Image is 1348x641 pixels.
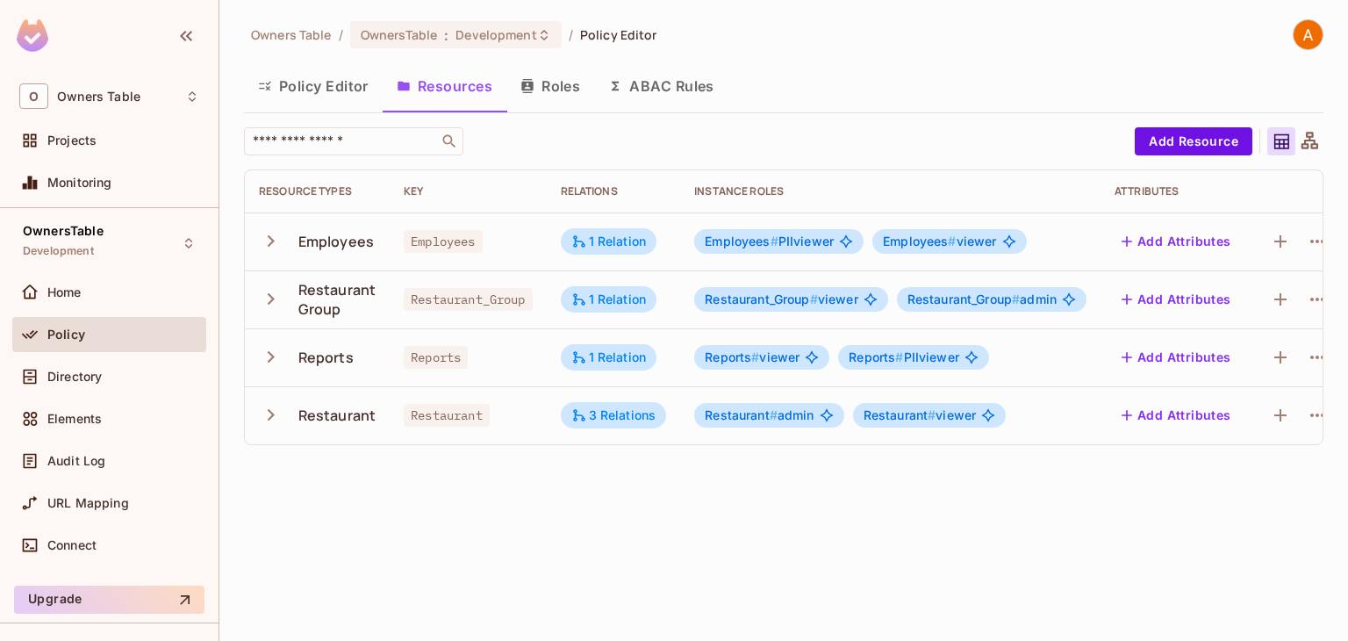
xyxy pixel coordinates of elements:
span: Development [455,26,536,43]
span: PIIviewer [849,350,959,364]
div: Reports [298,348,354,367]
div: Relations [561,184,667,198]
div: Restaurant [298,406,376,425]
button: Add Attributes [1115,285,1238,313]
span: # [810,292,818,306]
img: SReyMgAAAABJRU5ErkJggg== [17,19,48,52]
span: Restaurant [705,407,778,422]
span: Restaurant [404,404,490,427]
span: PIIviewer [705,234,834,248]
span: Projects [47,133,97,148]
span: Audit Log [47,454,105,468]
button: Add Attributes [1115,343,1238,371]
div: Instance roles [694,184,1086,198]
span: # [751,349,759,364]
span: Workspace: Owners Table [57,90,140,104]
span: viewer [705,292,857,306]
li: / [569,26,573,43]
span: admin [705,408,814,422]
div: 1 Relation [571,292,647,307]
span: the active workspace [251,26,332,43]
span: viewer [705,350,799,364]
span: Development [23,244,94,258]
div: 1 Relation [571,234,647,249]
span: Elements [47,412,102,426]
span: viewer [864,408,977,422]
div: 3 Relations [571,407,656,423]
span: # [1012,292,1020,306]
span: Home [47,285,82,299]
span: Reports [705,349,759,364]
button: ABAC Rules [594,64,728,108]
button: Upgrade [14,586,204,614]
div: 1 Relation [571,349,647,365]
div: Resource Types [259,184,376,198]
span: Employees [404,230,482,253]
span: : [443,28,449,42]
span: URL Mapping [47,496,129,510]
span: Restaurant_Group [404,288,532,311]
span: Reports [849,349,903,364]
span: # [771,234,778,248]
span: Employees [705,234,778,248]
div: Restaurant Group [298,280,376,319]
span: # [895,349,903,364]
span: Reports [404,346,468,369]
span: Employees [883,234,957,248]
div: Employees [298,232,374,251]
span: Restaurant_Group [705,292,818,306]
button: Resources [383,64,506,108]
button: Add Attributes [1115,227,1238,256]
li: / [339,26,343,43]
span: Restaurant_Group [907,292,1021,306]
button: Roles [506,64,594,108]
span: admin [907,292,1057,306]
span: Connect [47,538,97,552]
span: O [19,83,48,109]
span: OwnersTable [361,26,437,43]
div: Attributes [1115,184,1238,198]
button: Add Attributes [1115,401,1238,429]
span: Policy [47,328,85,342]
button: Add Resource [1135,127,1252,155]
span: Policy Editor [580,26,657,43]
span: # [948,234,956,248]
button: Policy Editor [244,64,383,108]
span: Directory [47,370,102,384]
span: Monitoring [47,176,112,190]
img: Anurag Kelkar [1294,20,1323,49]
span: Restaurant [864,407,936,422]
span: OwnersTable [23,224,104,238]
span: # [928,407,936,422]
span: viewer [883,234,996,248]
span: # [770,407,778,422]
div: Key [404,184,532,198]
